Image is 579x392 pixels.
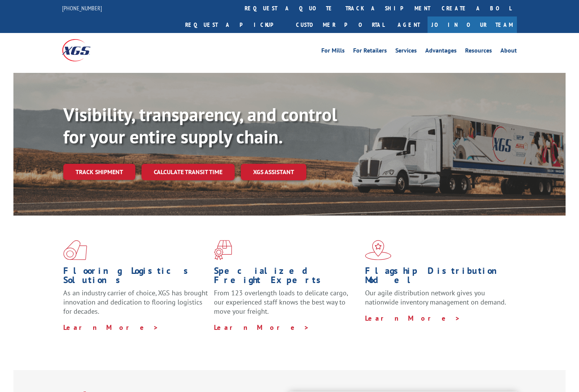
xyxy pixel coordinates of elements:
[425,48,457,56] a: Advantages
[63,266,208,288] h1: Flooring Logistics Solutions
[63,164,135,180] a: Track shipment
[63,240,87,260] img: xgs-icon-total-supply-chain-intelligence-red
[63,323,159,332] a: Learn More >
[63,288,208,316] span: As an industry carrier of choice, XGS has brought innovation and dedication to flooring logistics...
[428,16,517,33] a: Join Our Team
[214,240,232,260] img: xgs-icon-focused-on-flooring-red
[290,16,390,33] a: Customer Portal
[63,102,337,148] b: Visibility, transparency, and control for your entire supply chain.
[390,16,428,33] a: Agent
[365,314,461,323] a: Learn More >
[365,288,506,306] span: Our agile distribution network gives you nationwide inventory management on demand.
[214,323,309,332] a: Learn More >
[179,16,290,33] a: Request a pickup
[141,164,235,180] a: Calculate transit time
[214,266,359,288] h1: Specialized Freight Experts
[241,164,306,180] a: XGS ASSISTANT
[321,48,345,56] a: For Mills
[214,288,359,323] p: From 123 overlength loads to delicate cargo, our experienced staff knows the best way to move you...
[365,266,510,288] h1: Flagship Distribution Model
[395,48,417,56] a: Services
[465,48,492,56] a: Resources
[500,48,517,56] a: About
[365,240,391,260] img: xgs-icon-flagship-distribution-model-red
[353,48,387,56] a: For Retailers
[62,4,102,12] a: [PHONE_NUMBER]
